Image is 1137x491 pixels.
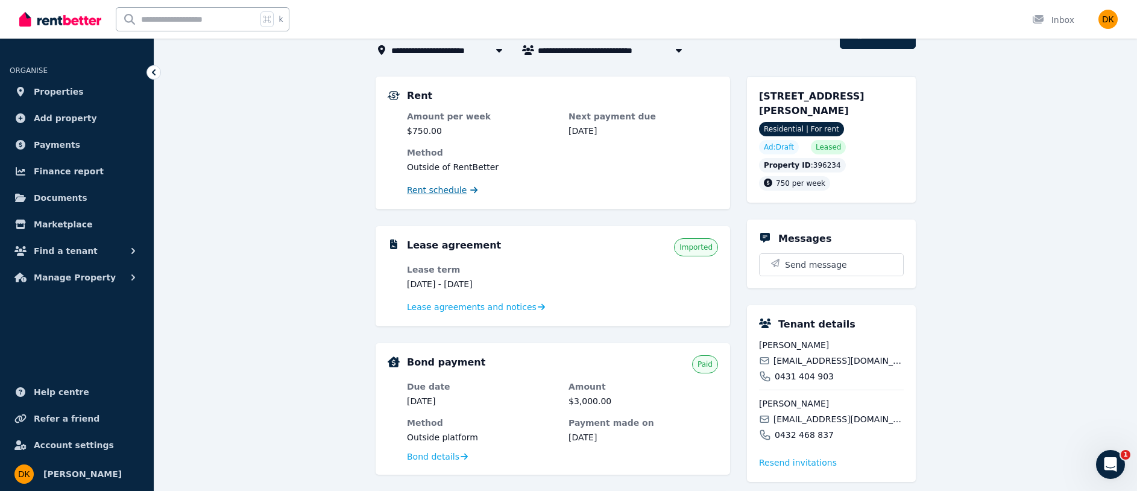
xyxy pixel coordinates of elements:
[407,381,556,393] dt: Due date
[759,457,837,469] span: Resend invitation s
[388,91,400,100] img: Rental Payments
[1096,450,1125,479] iframe: Intercom live chat
[10,159,144,183] a: Finance report
[778,317,855,332] h5: Tenant details
[407,264,556,276] dt: Lease term
[407,431,556,443] dd: Outside platform
[279,14,283,24] span: k
[407,161,718,173] dd: Outside of RentBetter
[760,254,903,276] button: Send message
[568,381,718,393] dt: Amount
[407,125,556,137] dd: $750.00
[1032,14,1074,26] div: Inbox
[407,451,459,463] span: Bond details
[10,66,48,75] span: ORGANISE
[568,431,718,443] dd: [DATE]
[407,238,501,253] h5: Lease agreement
[764,160,811,170] span: Property ID
[407,89,432,103] h5: Rent
[568,395,718,407] dd: $3,000.00
[43,467,122,481] span: [PERSON_NAME]
[10,80,144,104] a: Properties
[34,164,104,179] span: Finance report
[759,457,837,469] button: Resend invitations
[34,438,114,452] span: Account settings
[407,184,478,196] a: Rent schedule
[34,138,80,152] span: Payments
[1121,450,1130,460] span: 1
[407,110,556,122] dt: Amount per week
[1098,10,1118,29] img: Dion Kongas
[34,217,92,232] span: Marketplace
[759,398,904,410] span: [PERSON_NAME]
[407,451,468,463] a: Bond details
[568,110,718,122] dt: Next payment due
[34,244,98,258] span: Find a tenant
[759,122,844,136] span: Residential | For rent
[785,259,847,271] span: Send message
[10,433,144,457] a: Account settings
[407,417,556,429] dt: Method
[10,380,144,404] a: Help centre
[19,10,101,28] img: RentBetter
[34,191,87,205] span: Documents
[568,417,718,429] dt: Payment made on
[34,385,89,399] span: Help centre
[10,133,144,157] a: Payments
[34,111,97,125] span: Add property
[759,158,846,173] div: : 396234
[407,184,467,196] span: Rent schedule
[10,239,144,263] button: Find a tenant
[10,106,144,130] a: Add property
[773,413,904,425] span: [EMAIL_ADDRESS][DOMAIN_NAME]
[34,84,84,99] span: Properties
[10,407,144,431] a: Refer a friend
[568,125,718,137] dd: [DATE]
[776,179,825,188] span: 750 per week
[775,429,834,441] span: 0432 468 837
[778,232,831,246] h5: Messages
[34,270,116,285] span: Manage Property
[759,339,904,351] span: [PERSON_NAME]
[10,186,144,210] a: Documents
[407,147,718,159] dt: Method
[816,142,841,152] span: Leased
[14,464,34,484] img: Dion Kongas
[407,395,556,407] dd: [DATE]
[10,265,144,290] button: Manage Property
[679,242,713,252] span: Imported
[34,411,99,426] span: Refer a friend
[407,301,537,313] span: Lease agreements and notices
[698,360,713,369] span: Paid
[759,90,865,116] span: [STREET_ADDRESS][PERSON_NAME]
[10,212,144,236] a: Marketplace
[407,355,485,370] h5: Bond payment
[773,355,904,367] span: [EMAIL_ADDRESS][DOMAIN_NAME]
[407,278,556,290] dd: [DATE] - [DATE]
[775,370,834,382] span: 0431 404 903
[388,356,400,367] img: Bond Details
[764,142,794,152] span: Ad: Draft
[407,301,545,313] a: Lease agreements and notices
